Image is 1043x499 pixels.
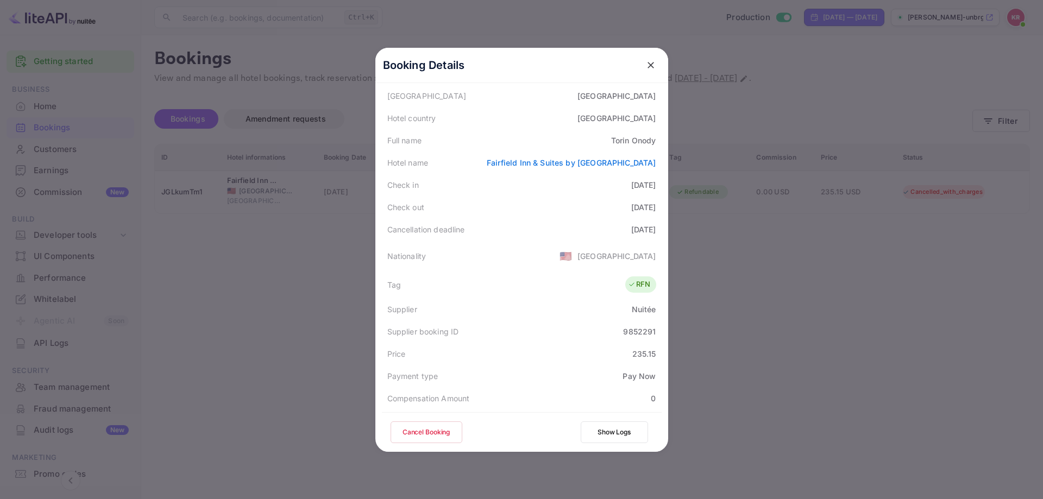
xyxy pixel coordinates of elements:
[387,112,436,124] div: Hotel country
[383,57,465,73] p: Booking Details
[651,393,656,404] div: 0
[387,370,438,382] div: Payment type
[581,421,648,443] button: Show Logs
[387,326,459,337] div: Supplier booking ID
[611,135,656,146] div: Torin Onody
[577,250,656,262] div: [GEOGRAPHIC_DATA]
[387,393,470,404] div: Compensation Amount
[577,112,656,124] div: [GEOGRAPHIC_DATA]
[387,348,406,359] div: Price
[387,157,429,168] div: Hotel name
[632,304,656,315] div: Nuitée
[387,250,426,262] div: Nationality
[387,224,465,235] div: Cancellation deadline
[387,201,424,213] div: Check out
[577,90,656,102] div: [GEOGRAPHIC_DATA]
[631,179,656,191] div: [DATE]
[387,90,467,102] div: [GEOGRAPHIC_DATA]
[623,326,656,337] div: 9852291
[632,348,656,359] div: 235.15
[560,246,572,266] span: United States
[387,304,417,315] div: Supplier
[391,421,462,443] button: Cancel Booking
[631,224,656,235] div: [DATE]
[641,55,661,75] button: close
[387,179,419,191] div: Check in
[487,158,656,167] a: Fairfield Inn & Suites by [GEOGRAPHIC_DATA]
[628,279,650,290] div: RFN
[623,370,656,382] div: Pay Now
[387,135,422,146] div: Full name
[387,279,401,290] div: Tag
[631,201,656,213] div: [DATE]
